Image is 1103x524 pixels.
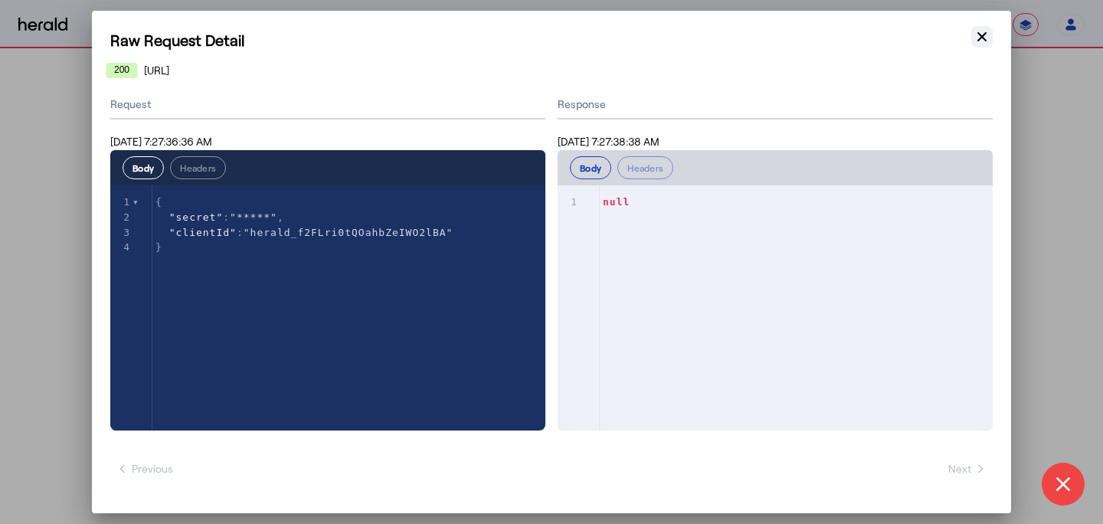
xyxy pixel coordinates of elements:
div: 1 [110,195,133,210]
button: Next [942,455,993,483]
button: Body [123,156,164,179]
span: Previous [116,461,173,477]
span: [DATE] 7:27:38:38 AM [558,135,660,148]
span: [URL] [144,63,169,78]
button: Previous [110,455,179,483]
span: "herald_f2FLri0tQOahbZeIWO2lBA" [244,227,453,238]
span: { [155,196,162,208]
text: 200 [114,64,129,75]
span: [DATE] 7:27:36:36 AM [110,135,212,148]
span: } [155,241,162,253]
div: 4 [110,240,133,255]
span: "clientId" [169,227,237,238]
span: null [603,196,630,208]
h1: Raw Request Detail [110,29,993,51]
button: Body [570,156,611,179]
span: : [155,227,453,238]
span: "secret" [169,211,224,223]
div: 3 [110,225,133,241]
button: Headers [170,156,226,179]
div: Response [558,97,993,112]
div: 1 [558,195,580,210]
button: Headers [617,156,673,179]
span: : , [155,211,284,223]
div: 2 [110,210,133,225]
div: Request [110,90,545,120]
span: Next [948,461,987,477]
